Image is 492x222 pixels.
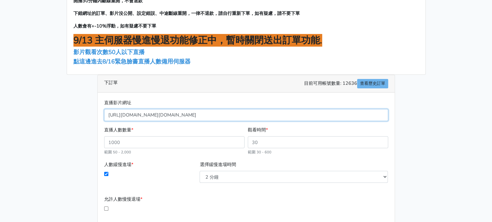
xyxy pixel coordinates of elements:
[73,10,300,17] span: 下錯網址的訂單、影片沒公開、設定錯誤、中途斷線重開，一律不退款，請自行重新下單，如有疑慮，請不要下單
[104,150,131,155] small: 範圍 50 - 2,000
[104,126,133,134] label: 直播人數數量
[248,150,271,155] small: 範圍 30 - 600
[108,48,145,56] span: 50人以下直播
[104,99,131,106] label: 直播影片網址
[104,195,142,203] label: 允許人數慢慢退場
[108,48,146,56] a: 50人以下直播
[248,126,268,134] label: 觀看時間
[248,136,388,148] input: 30
[357,79,388,88] a: 查看歷史訂單
[73,48,108,56] a: 影片觀看次數
[104,109,388,121] input: 格式為https://www.facebook.com/topfblive/videos/123456789/
[73,23,156,29] span: 人數會有+-10%浮動，如有疑慮不要下單
[98,75,395,93] div: 下訂單
[104,136,245,148] input: 1000
[200,161,236,168] label: 選擇緩慢進場時間
[73,34,322,47] span: 9/13 主伺服器慢進慢退功能修正中，暫時關閉送出訂單功能.
[104,161,133,168] label: 人數緩慢進場
[73,58,191,65] a: 點這邊進去8/16緊急臉書直播人數備用伺服器
[304,79,388,88] span: 目前可用帳號數量: 12636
